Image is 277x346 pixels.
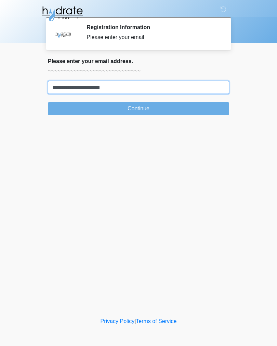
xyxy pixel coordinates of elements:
img: Agent Avatar [53,24,74,45]
button: Continue [48,102,229,115]
img: Hydrate IV Bar - Fort Collins Logo [41,5,83,22]
a: Terms of Service [136,318,176,324]
a: | [134,318,136,324]
a: Privacy Policy [101,318,135,324]
p: ~~~~~~~~~~~~~~~~~~~~~~~~~~~~~ [48,67,229,75]
h2: Please enter your email address. [48,58,229,64]
div: Please enter your email [87,33,219,41]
